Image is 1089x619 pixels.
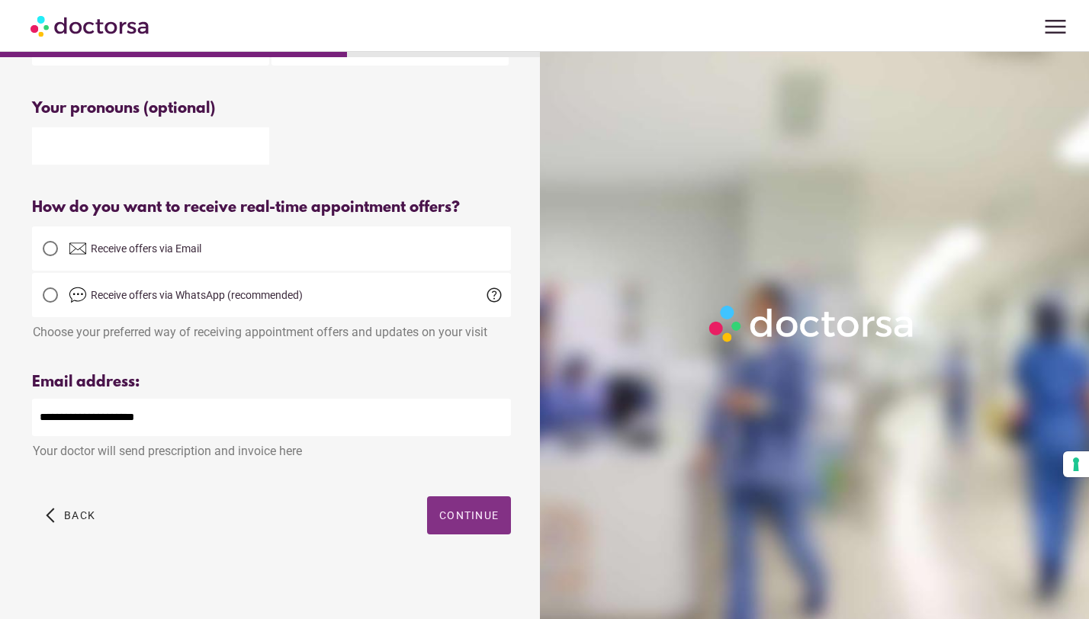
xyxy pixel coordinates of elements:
div: Email address: [32,374,511,391]
img: chat [69,286,87,304]
span: Receive offers via WhatsApp (recommended) [91,289,303,301]
span: Continue [439,509,499,521]
span: menu [1041,12,1070,41]
div: How do you want to receive real-time appointment offers? [32,199,511,216]
button: Your consent preferences for tracking technologies [1063,451,1089,477]
button: Continue [427,496,511,534]
img: Logo-Doctorsa-trans-White-partial-flat.png [703,300,921,348]
img: Doctorsa.com [31,8,151,43]
button: arrow_back_ios Back [40,496,101,534]
img: email [69,239,87,258]
div: Choose your preferred way of receiving appointment offers and updates on your visit [32,317,511,339]
div: Your doctor will send prescription and invoice here [32,436,511,458]
div: Your pronouns (optional) [32,100,511,117]
span: help [485,286,503,304]
span: Receive offers via Email [91,242,201,255]
span: Back [64,509,95,521]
